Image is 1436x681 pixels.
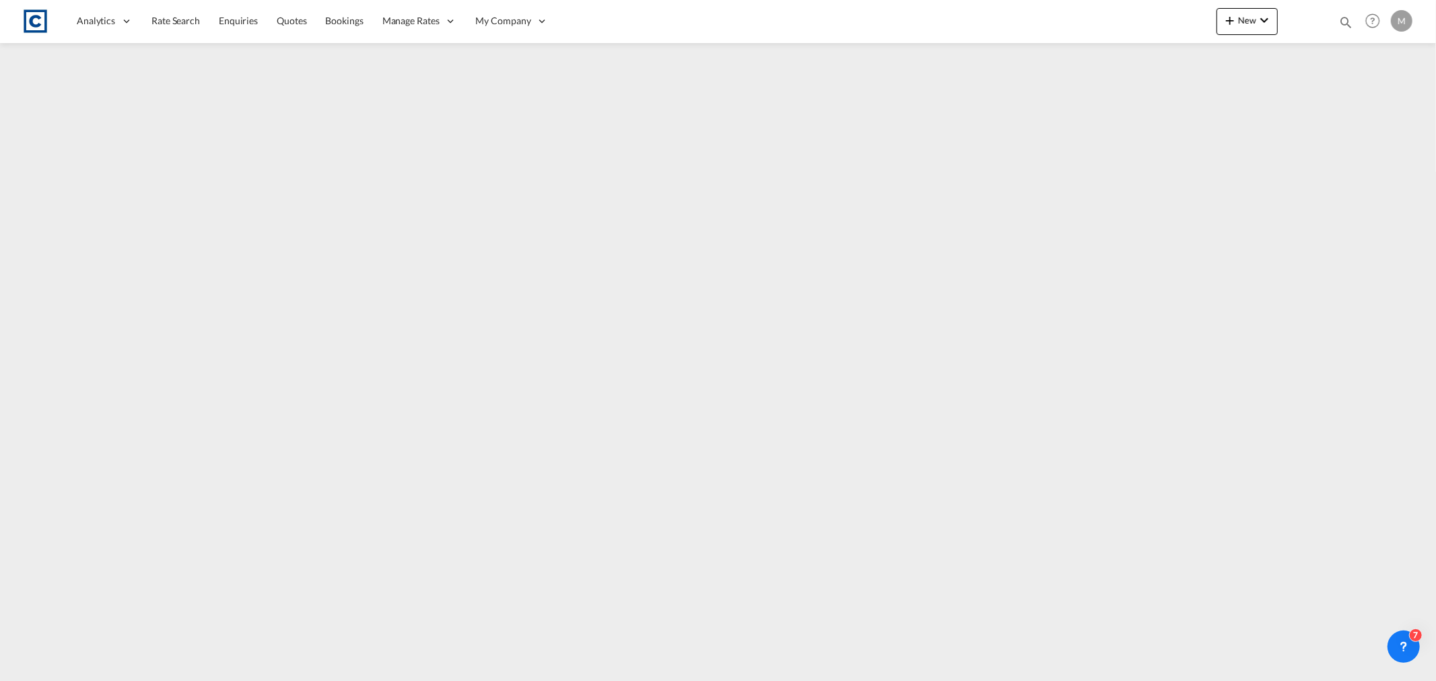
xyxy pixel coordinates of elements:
md-icon: icon-magnify [1338,15,1353,30]
md-icon: icon-plus 400-fg [1222,12,1238,28]
span: Manage Rates [382,14,440,28]
span: Help [1361,9,1384,32]
div: icon-magnify [1338,15,1353,35]
span: Analytics [77,14,115,28]
div: M [1391,10,1412,32]
span: Quotes [277,15,306,26]
span: Enquiries [219,15,258,26]
img: 1fdb9190129311efbfaf67cbb4249bed.jpeg [20,6,50,36]
md-icon: icon-chevron-down [1256,12,1272,28]
span: My Company [476,14,531,28]
div: Help [1361,9,1391,34]
span: New [1222,15,1272,26]
span: Rate Search [151,15,200,26]
span: Bookings [326,15,364,26]
button: icon-plus 400-fgNewicon-chevron-down [1217,8,1278,35]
